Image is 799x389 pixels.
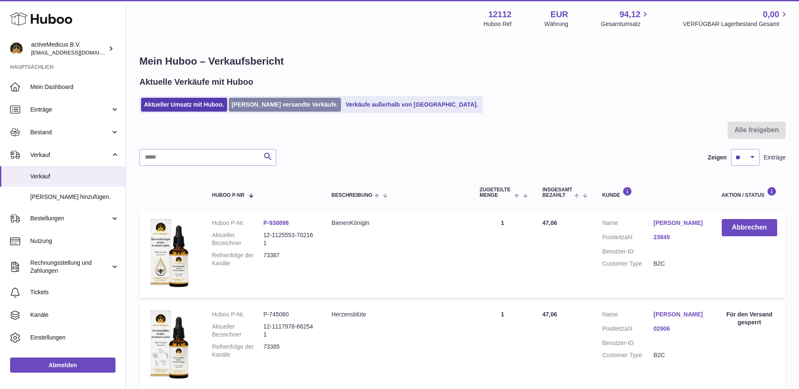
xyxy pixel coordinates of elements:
dt: Reihenfolge der Kanäle [212,343,263,359]
a: Abmelden [10,358,115,373]
span: Kanäle [30,311,119,319]
strong: 12112 [488,9,512,20]
span: Tickets [30,288,119,296]
dd: P-745060 [263,311,314,319]
dt: Benutzer-ID [602,248,653,256]
a: Verkäufe außerhalb von [GEOGRAPHIC_DATA]. [343,98,481,112]
span: Rechnungsstellung und Zahlungen [30,259,110,275]
dt: Huboo P-Nr. [212,219,263,227]
dt: Aktueller Bezeichner [212,231,263,247]
h1: Mein Huboo – Verkaufsbericht [139,55,786,68]
span: Gesamtumsatz [601,20,650,28]
a: P-938898 [263,219,289,226]
span: 94,12 [619,9,640,20]
dd: B2C [653,260,705,268]
dt: Benutzer-ID [602,339,653,347]
div: Aktion / Status [722,187,777,198]
span: Verkauf [30,151,110,159]
dd: 73385 [263,343,314,359]
a: 0,00 VERFÜGBAR Lagerbestand Gesamt [683,9,789,28]
img: 121121705937533.png [148,219,190,287]
dt: Aktueller Bezeichner [212,323,263,339]
span: Einträge [30,106,110,114]
div: BienenKönigin [332,219,463,227]
span: Bestellungen [30,214,110,222]
dt: Name [602,311,653,321]
dd: B2C [653,351,705,359]
dd: 12-1125553-702161 [263,231,314,247]
strong: EUR [550,9,568,20]
span: Nutzung [30,237,119,245]
a: 02906 [653,325,705,333]
span: VERFÜGBAR Lagerbestand Gesamt [683,20,789,28]
dt: Customer Type [602,351,653,359]
span: 0,00 [763,9,779,20]
a: 94,12 Gesamtumsatz [601,9,650,28]
dd: 73387 [263,251,314,267]
span: Huboo P-Nr [212,193,244,198]
dd: 12-1117978-662541 [263,323,314,339]
div: Huboo Ref [484,20,512,28]
a: 23845 [653,233,705,241]
dt: Reihenfolge der Kanäle [212,251,263,267]
span: 47,06 [542,311,557,318]
td: 1 [471,211,534,298]
a: [PERSON_NAME] [653,219,705,227]
span: ZUGETEILTE Menge [479,187,512,198]
span: Einträge [764,154,786,162]
button: Abbrechen [722,219,777,236]
label: Zeigen [708,154,727,162]
span: Bestand [30,128,110,136]
dt: Postleitzahl [602,233,653,243]
span: Einstellungen [30,334,119,342]
div: Kunde [602,187,705,198]
dt: Huboo P-Nr. [212,311,263,319]
span: Insgesamt bezahlt [542,187,572,198]
div: Für den Versand gesperrt [722,311,777,326]
img: 121121686904475.png [148,311,190,379]
dt: Postleitzahl [602,325,653,335]
dt: Customer Type [602,260,653,268]
div: activeMedicus B.V. [31,41,107,57]
span: Beschreibung [332,193,372,198]
a: Aktueller Umsatz mit Huboo. [141,98,227,112]
a: [PERSON_NAME] [653,311,705,319]
div: Währung [545,20,568,28]
span: [PERSON_NAME] hinzufügen. [30,193,119,201]
a: [PERSON_NAME] versandte Verkäufe. [229,98,341,112]
div: Herzensblüte [332,311,463,319]
span: Mein Dashboard [30,83,119,91]
span: Verkauf [30,172,119,180]
span: 47,06 [542,219,557,226]
dt: Name [602,219,653,229]
span: [EMAIL_ADDRESS][DOMAIN_NAME] [31,49,123,56]
img: info@activemedicus.com [10,42,23,55]
h2: Aktuelle Verkäufe mit Huboo [139,76,253,88]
